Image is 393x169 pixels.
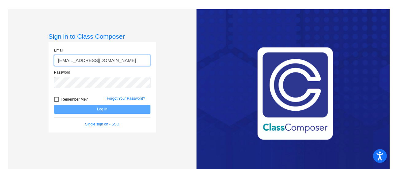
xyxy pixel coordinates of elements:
[61,96,88,103] span: Remember Me?
[54,105,150,114] button: Log In
[54,70,70,75] label: Password
[49,33,156,40] h3: Sign in to Class Composer
[54,48,63,53] label: Email
[107,96,145,101] a: Forgot Your Password?
[85,122,119,126] a: Single sign on - SSO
